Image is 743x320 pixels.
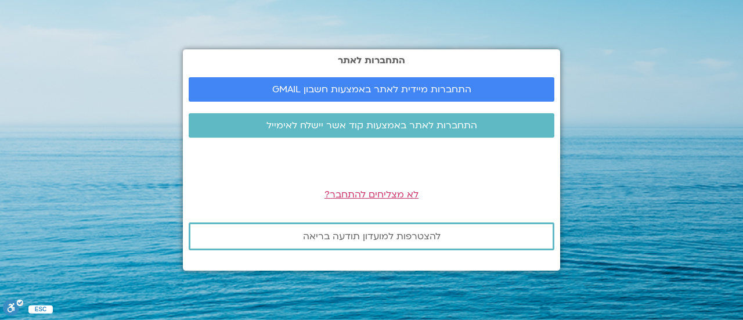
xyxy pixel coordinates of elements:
a: לא מצליחים להתחבר? [324,188,419,201]
a: התחברות מיידית לאתר באמצעות חשבון GMAIL [189,77,554,102]
h2: התחברות לאתר [189,55,554,66]
a: התחברות לאתר באמצעות קוד אשר יישלח לאימייל [189,113,554,138]
span: להצטרפות למועדון תודעה בריאה [303,231,441,242]
a: להצטרפות למועדון תודעה בריאה [189,222,554,250]
span: התחברות לאתר באמצעות קוד אשר יישלח לאימייל [266,120,477,131]
span: התחברות מיידית לאתר באמצעות חשבון GMAIL [272,84,471,95]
